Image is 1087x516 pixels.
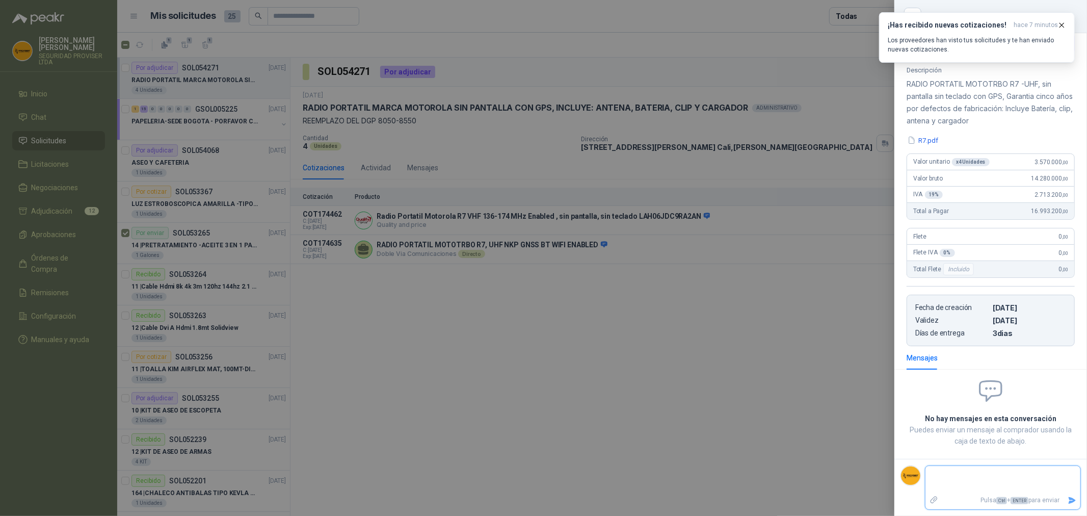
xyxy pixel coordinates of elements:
div: 0 % [940,249,955,257]
button: Enviar [1064,492,1080,509]
div: COT174635 [927,8,1075,24]
span: Flete IVA [913,249,955,257]
button: Close [907,10,919,22]
h2: No hay mensajes en esta conversación [907,413,1075,424]
span: Total Flete [913,263,976,275]
label: Adjuntar archivos [925,492,943,509]
span: Ctrl [996,497,1007,504]
h3: ¡Has recibido nuevas cotizaciones! [888,21,1010,30]
div: Mensajes [907,352,938,364]
p: Validez [915,316,989,325]
span: ,00 [1062,234,1068,240]
span: IVA [913,191,943,199]
span: Flete [913,233,926,240]
span: ,00 [1062,250,1068,256]
span: 3.570.000 [1035,159,1068,166]
button: ¡Has recibido nuevas cotizaciones!hace 7 minutos Los proveedores han visto tus solicitudes y te h... [879,12,1075,63]
span: 0 [1059,249,1068,256]
span: 0 [1059,233,1068,240]
span: Valor unitario [913,158,990,166]
div: 19 % [925,191,943,199]
span: ENTER [1011,497,1028,504]
div: Incluido [943,263,974,275]
p: 3 dias [993,329,1066,338]
p: Pulsa + para enviar [943,492,1064,509]
p: [DATE] [993,316,1066,325]
p: Fecha de creación [915,303,989,312]
span: 14.280.000 [1031,175,1068,182]
span: 16.993.200 [1031,208,1068,215]
span: hace 7 minutos [1014,21,1058,30]
p: [DATE] [993,303,1066,312]
p: Los proveedores han visto tus solicitudes y te han enviado nuevas cotizaciones. [888,36,1066,54]
span: ,00 [1062,176,1068,182]
p: RADIO PORTATIL MOTOTRBO R7 -UHF, sin pantalla sin teclado con GPS, Garantia cinco años por defect... [907,78,1075,127]
span: 2.713.200 [1035,191,1068,198]
span: Total a Pagar [913,208,949,215]
button: R7.pdf [907,135,939,146]
span: ,00 [1062,192,1068,198]
span: Valor bruto [913,175,943,182]
p: Puedes enviar un mensaje al comprador usando la caja de texto de abajo. [907,424,1075,447]
span: ,00 [1062,209,1068,214]
span: ,00 [1062,160,1068,165]
img: Company Logo [901,466,920,485]
div: x 4 Unidades [952,158,990,166]
span: 0 [1059,266,1068,273]
p: Días de entrega [915,329,989,338]
span: ,00 [1062,267,1068,272]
